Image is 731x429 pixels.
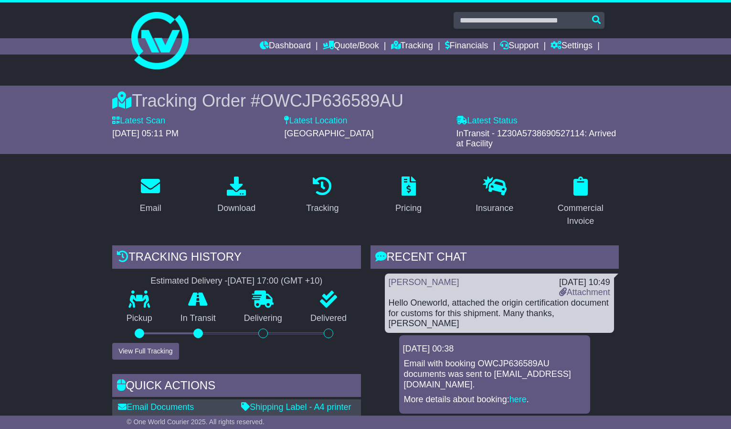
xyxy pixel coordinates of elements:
[476,202,513,215] div: Insurance
[112,374,360,400] div: Quick Actions
[404,359,585,390] p: Email with booking OWCJP636589AU documents was sent to [EMAIL_ADDRESS][DOMAIN_NAME].
[395,202,422,215] div: Pricing
[404,395,585,405] p: More details about booking: .
[260,38,311,55] a: Dashboard
[230,313,296,324] p: Delivering
[112,116,165,126] label: Latest Scan
[509,395,527,404] a: here
[456,129,616,149] span: InTransit - 1Z30A5738690527114: Arrived at Facility
[306,202,339,215] div: Tracking
[500,38,539,55] a: Support
[140,202,161,215] div: Email
[323,38,379,55] a: Quote/Book
[284,129,373,138] span: [GEOGRAPHIC_DATA]
[542,173,619,231] a: Commercial Invoice
[112,343,179,360] button: View Full Tracking
[112,276,360,286] div: Estimated Delivery -
[241,402,351,412] a: Shipping Label - A4 printer
[217,202,255,215] div: Download
[211,173,262,218] a: Download
[227,276,322,286] div: [DATE] 17:00 (GMT +10)
[300,173,345,218] a: Tracking
[456,116,518,126] label: Latest Status
[127,418,265,426] span: © One World Courier 2025. All rights reserved.
[112,129,179,138] span: [DATE] 05:11 PM
[445,38,488,55] a: Financials
[389,173,428,218] a: Pricing
[118,402,194,412] a: Email Documents
[389,277,459,287] a: [PERSON_NAME]
[112,90,619,111] div: Tracking Order #
[260,91,403,110] span: OWCJP636589AU
[112,313,166,324] p: Pickup
[391,38,433,55] a: Tracking
[559,287,610,297] a: Attachment
[296,313,360,324] p: Delivered
[403,344,586,354] div: [DATE] 00:38
[112,245,360,271] div: Tracking history
[389,298,610,329] div: Hello Oneworld, attached the origin certification document for customs for this shipment. Many th...
[284,116,347,126] label: Latest Location
[549,202,613,228] div: Commercial Invoice
[551,38,593,55] a: Settings
[134,173,168,218] a: Email
[469,173,519,218] a: Insurance
[371,245,619,271] div: RECENT CHAT
[166,313,230,324] p: In Transit
[559,277,610,288] div: [DATE] 10:49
